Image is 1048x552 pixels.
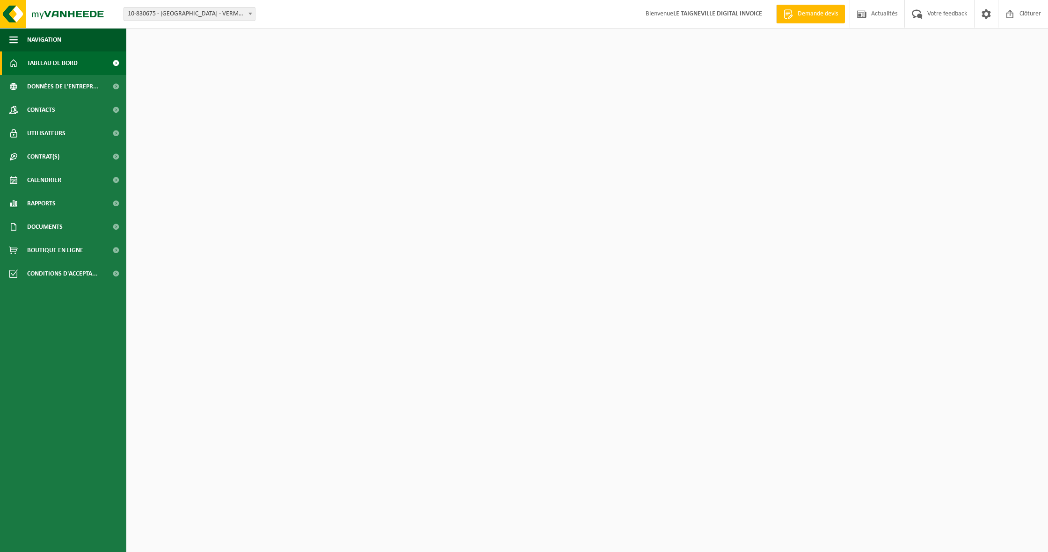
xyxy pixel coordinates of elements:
[27,192,56,215] span: Rapports
[27,98,55,122] span: Contacts
[27,51,78,75] span: Tableau de bord
[795,9,840,19] span: Demande devis
[776,5,845,23] a: Demande devis
[27,262,98,285] span: Conditions d'accepta...
[27,168,61,192] span: Calendrier
[673,10,762,17] strong: LE TAIGNEVILLE DIGITAL INVOICE
[27,122,65,145] span: Utilisateurs
[27,145,59,168] span: Contrat(s)
[124,7,255,21] span: 10-830675 - LE TAIGNEVILLE - VERMELLES
[27,239,83,262] span: Boutique en ligne
[27,28,61,51] span: Navigation
[27,215,63,239] span: Documents
[27,75,99,98] span: Données de l'entrepr...
[124,7,255,21] span: 10-830675 - LE TAIGNEVILLE - VERMELLES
